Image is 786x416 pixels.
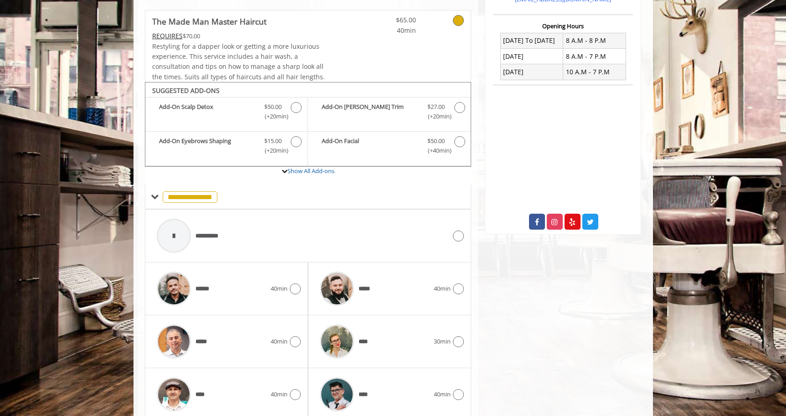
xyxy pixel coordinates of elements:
span: (+20min ) [259,146,286,155]
b: SUGGESTED ADD-ONS [152,86,220,95]
span: $27.00 [427,102,445,112]
span: 30min [434,337,451,346]
span: This service needs some Advance to be paid before we block your appointment [152,31,183,40]
td: 8 A.M - 8 P.M [563,33,626,48]
a: Show All Add-ons [288,167,334,175]
span: 40min [271,390,288,399]
div: The Made Man Master Haircut Add-onS [145,82,472,167]
span: $15.00 [264,136,282,146]
span: Restyling for a dapper look or getting a more luxurious experience. This service includes a hair ... [152,42,325,81]
span: 40min [434,390,451,399]
span: (+20min ) [259,112,286,121]
h3: Opening Hours [493,23,633,29]
span: 40min [271,337,288,346]
b: The Made Man Master Haircut [152,15,267,28]
span: (+40min ) [422,146,449,155]
td: [DATE] [500,49,563,64]
div: $70.00 [152,31,335,41]
label: Add-On Scalp Detox [150,102,303,123]
td: 8 A.M - 7 P.M [563,49,626,64]
span: 40min [362,26,416,36]
span: $65.00 [362,15,416,25]
b: Add-On [PERSON_NAME] Trim [322,102,418,121]
b: Add-On Facial [322,136,418,155]
td: [DATE] To [DATE] [500,33,563,48]
td: 10 A.M - 7 P.M [563,64,626,80]
b: Add-On Eyebrows Shaping [159,136,255,155]
span: 40min [271,284,288,293]
span: $50.00 [264,102,282,112]
b: Add-On Scalp Detox [159,102,255,121]
span: 40min [434,284,451,293]
label: Add-On Facial [313,136,466,158]
td: [DATE] [500,64,563,80]
span: $50.00 [427,136,445,146]
label: Add-On Eyebrows Shaping [150,136,303,158]
label: Add-On Beard Trim [313,102,466,123]
span: (+20min ) [422,112,449,121]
